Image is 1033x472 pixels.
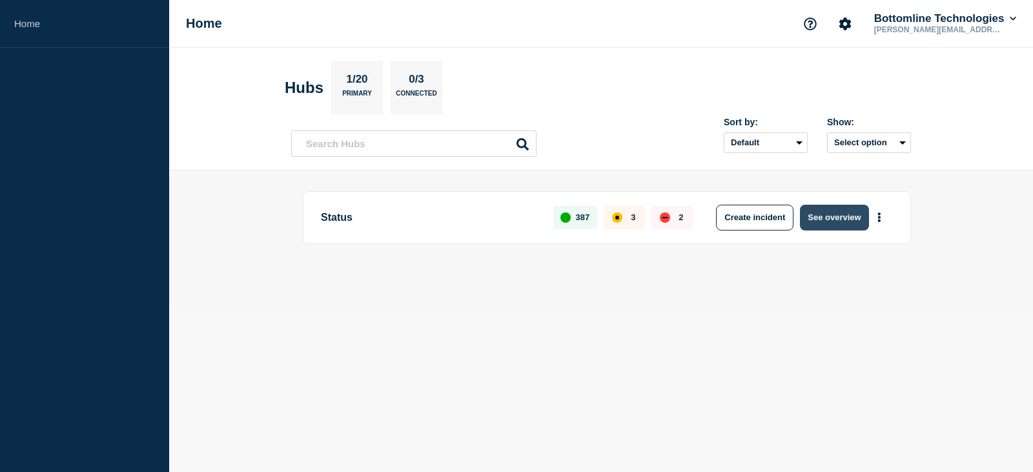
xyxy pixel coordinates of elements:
h1: Home [186,16,222,31]
p: Primary [342,90,372,103]
button: Account settings [832,10,859,37]
p: 387 [576,212,590,222]
select: Sort by [724,132,808,153]
p: 0/3 [404,73,429,90]
div: Show: [827,117,911,127]
h2: Hubs [285,79,323,97]
div: up [560,212,571,223]
p: Status [321,205,538,231]
button: Bottomline Technologies [872,12,1019,25]
div: affected [612,212,622,223]
div: Sort by: [724,117,808,127]
button: Support [797,10,824,37]
p: 2 [679,212,683,222]
p: 3 [631,212,635,222]
p: [PERSON_NAME][EMAIL_ADDRESS][PERSON_NAME][DOMAIN_NAME] [872,25,1006,34]
button: Create incident [716,205,793,231]
button: See overview [800,205,868,231]
button: Select option [827,132,911,153]
div: down [660,212,670,223]
button: More actions [871,205,888,229]
p: Connected [396,90,436,103]
p: 1/20 [342,73,373,90]
input: Search Hubs [291,130,537,157]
